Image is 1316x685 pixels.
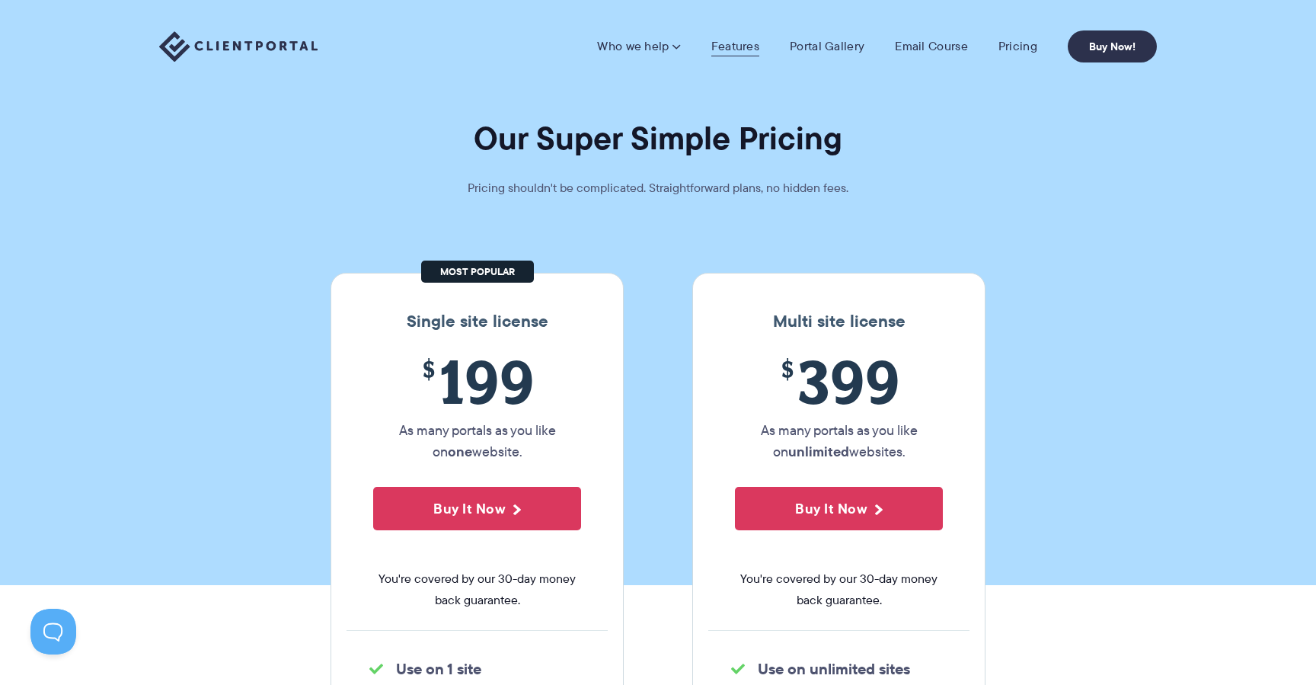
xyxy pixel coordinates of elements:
h3: Single site license [347,312,608,331]
span: You're covered by our 30-day money back guarantee. [735,568,943,611]
a: Portal Gallery [790,39,864,54]
span: You're covered by our 30-day money back guarantee. [373,568,581,611]
p: As many portals as you like on website. [373,420,581,463]
p: Pricing shouldn't be complicated. Straightforward plans, no hidden fees. [430,178,886,199]
a: Pricing [998,39,1037,54]
strong: Use on unlimited sites [758,658,910,680]
button: Buy It Now [373,487,581,530]
iframe: Toggle Customer Support [30,609,76,655]
span: 399 [735,347,943,416]
span: 199 [373,347,581,416]
a: Buy Now! [1068,30,1157,62]
strong: one [448,441,472,462]
strong: unlimited [788,441,849,462]
strong: Use on 1 site [396,658,481,680]
a: Who we help [597,39,680,54]
a: Features [711,39,759,54]
p: As many portals as you like on websites. [735,420,943,463]
a: Email Course [895,39,968,54]
button: Buy It Now [735,487,943,530]
h3: Multi site license [708,312,969,331]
